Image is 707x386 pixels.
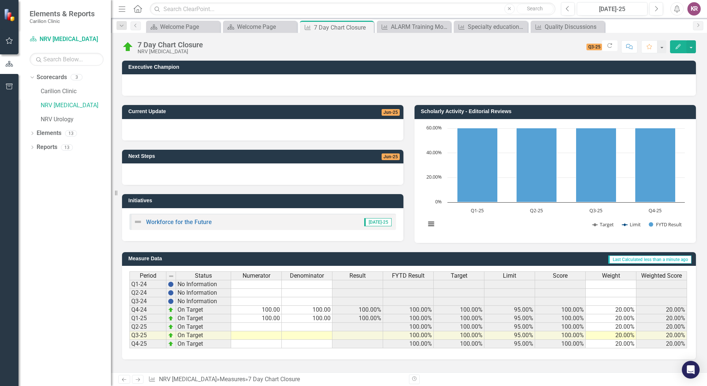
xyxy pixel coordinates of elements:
button: KR [687,2,701,16]
img: ClearPoint Strategy [4,9,17,21]
div: Welcome Page [237,22,295,31]
h3: Measure Data [128,256,290,261]
span: Score [553,272,568,279]
a: Reports [37,143,57,152]
img: zOikAAAAAElFTkSuQmCC [168,307,174,313]
span: Search [527,6,543,11]
text: Q1-25 [471,207,484,214]
td: 100.00 [231,306,282,314]
a: Quality Discussions [532,22,603,31]
td: 20.00% [636,340,687,348]
td: 100.00 [282,314,332,323]
span: Result [349,272,366,279]
td: On Target [176,306,231,314]
td: 100.00% [383,331,434,340]
td: 100.00% [535,306,586,314]
td: 100.00% [434,340,484,348]
td: Q3-24 [129,297,166,306]
span: Jun-25 [382,109,400,116]
h3: Scholarly Activity - Editorial Reviews [421,109,692,114]
div: Open Intercom Messenger [682,361,700,379]
div: [DATE]-25 [579,5,645,14]
td: No Information [176,297,231,306]
a: Workforce for the Future [146,219,212,226]
td: On Target [176,331,231,340]
td: 100.00% [383,323,434,331]
div: 3 [71,74,82,81]
img: 8DAGhfEEPCf229AAAAAElFTkSuQmCC [168,273,174,279]
h3: Next Steps [128,153,291,159]
path: Q2-25, 100. FYTD Result. [517,79,557,202]
small: Carilion Clinic [30,18,95,24]
td: 100.00% [383,340,434,348]
td: 100.00% [434,323,484,331]
text: Q2-25 [530,207,543,214]
div: 13 [65,130,77,136]
button: Show Target [592,221,614,228]
img: Not Defined [133,217,142,226]
text: Q3-25 [589,207,602,214]
text: 40.00% [426,149,442,156]
div: 7 Day Chart Closure [314,23,372,32]
td: 95.00% [484,331,535,340]
span: FYTD Result [392,272,424,279]
text: Q4-25 [649,207,662,214]
a: Welcome Page [148,22,218,31]
path: Q4-25, 100. FYTD Result. [635,79,676,202]
button: Search [517,4,554,14]
span: [DATE]-25 [364,218,392,226]
button: View chart menu, Chart [426,219,436,229]
td: Q4-25 [129,340,166,348]
span: Target [451,272,467,279]
td: 100.00% [535,314,586,323]
td: On Target [176,323,231,331]
img: BgCOk07PiH71IgAAAABJRU5ErkJggg== [168,290,174,296]
td: Q4-24 [129,306,166,314]
td: 100.00 [282,306,332,314]
td: Q1-24 [129,280,166,289]
path: Q3-25, 100. FYTD Result. [576,79,616,202]
img: zOikAAAAAElFTkSuQmCC [168,341,174,347]
div: » » [148,375,403,384]
td: 95.00% [484,314,535,323]
a: Specialty educational presentations (NRV GS and Urology) [456,22,526,31]
text: 20.00% [426,173,442,180]
td: 100.00% [535,340,586,348]
img: zOikAAAAAElFTkSuQmCC [168,324,174,330]
td: Q2-24 [129,289,166,297]
input: Search Below... [30,53,104,66]
div: 13 [61,144,73,150]
td: 100.00 [231,314,282,323]
td: 100.00% [434,331,484,340]
td: 20.00% [586,331,636,340]
td: 100.00% [332,314,383,323]
td: 100.00% [535,323,586,331]
a: Elements [37,129,61,138]
td: 100.00% [332,306,383,314]
td: 95.00% [484,306,535,314]
g: FYTD Result, series 3 of 3. Bar series with 4 bars. [457,79,676,202]
a: NRV Urology [41,115,111,124]
a: NRV [MEDICAL_DATA] [159,376,217,383]
td: 95.00% [484,323,535,331]
a: NRV [MEDICAL_DATA] [41,101,111,110]
a: ALARM Training Module [379,22,449,31]
td: 20.00% [586,306,636,314]
span: Weighted Score [641,272,682,279]
span: Numerator [243,272,270,279]
span: Elements & Reports [30,9,95,18]
span: Limit [503,272,516,279]
img: zOikAAAAAElFTkSuQmCC [168,315,174,321]
td: 20.00% [586,323,636,331]
svg: Interactive chart [422,125,689,236]
a: NRV [MEDICAL_DATA] [30,35,104,44]
h3: Executive Champion [128,64,692,70]
td: On Target [176,340,231,348]
td: 20.00% [636,323,687,331]
h3: Current Update [128,109,312,114]
div: ALARM Training Module [391,22,449,31]
span: Q3-25 [586,44,602,50]
button: Show FYTD Result [649,221,682,228]
text: 60.00% [426,124,442,131]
